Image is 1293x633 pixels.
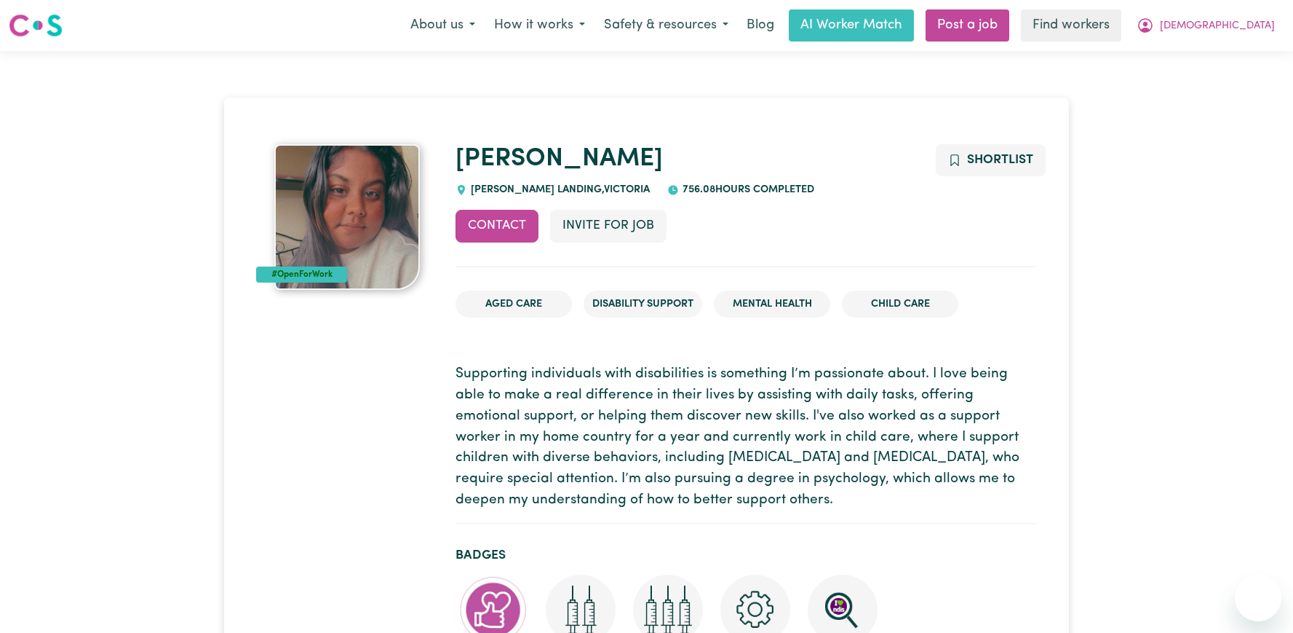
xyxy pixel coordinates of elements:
a: [PERSON_NAME] [455,146,663,172]
button: Invite for Job [550,210,667,242]
img: Arpanpreet [274,144,420,290]
img: Careseekers logo [9,12,63,39]
button: Safety & resources [594,10,738,41]
iframe: Button to launch messaging window [1235,575,1281,621]
p: Supporting individuals with disabilities is something I’m passionate about. I love being able to ... [455,364,1036,511]
button: Contact [455,210,538,242]
span: [PERSON_NAME] LANDING , Victoria [467,184,650,195]
button: Add to shortlist [936,144,1046,176]
button: My Account [1127,10,1284,41]
a: Find workers [1021,9,1121,42]
button: How it works [485,10,594,41]
a: AI Worker Match [789,9,914,42]
li: Aged Care [455,291,572,318]
li: Disability Support [584,291,702,318]
a: Arpanpreet's profile picture'#OpenForWork [256,144,438,290]
span: Shortlist [967,154,1033,166]
li: Child care [842,291,958,318]
div: #OpenForWork [256,267,347,283]
h2: Badges [455,548,1036,563]
span: [DEMOGRAPHIC_DATA] [1160,18,1275,34]
li: Mental Health [714,291,830,318]
span: 756.08 hours completed [679,184,814,195]
a: Careseekers logo [9,9,63,42]
a: Blog [738,9,783,42]
button: About us [401,10,485,41]
a: Post a job [926,9,1009,42]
